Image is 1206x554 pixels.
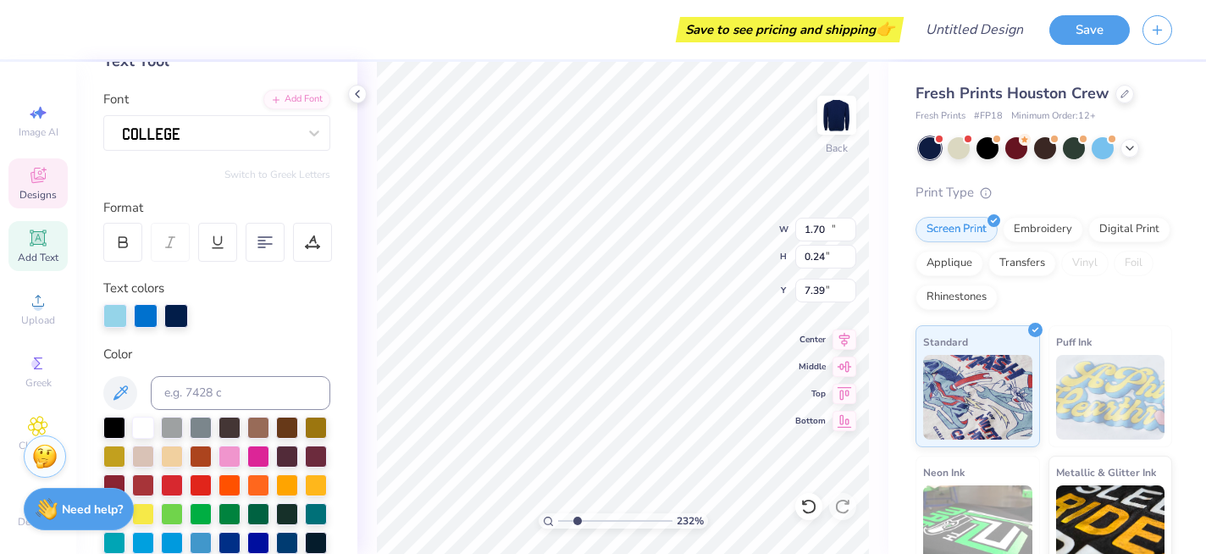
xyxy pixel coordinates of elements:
span: # FP18 [974,109,1003,124]
span: Center [795,334,826,346]
span: Decorate [18,515,58,529]
span: Clipart & logos [8,439,68,466]
div: Digital Print [1088,217,1170,242]
div: Foil [1114,251,1153,276]
div: Vinyl [1061,251,1109,276]
div: Save to see pricing and shipping [680,17,899,42]
div: Add Font [263,90,330,109]
span: Greek [25,376,52,390]
label: Font [103,90,129,109]
span: Bottom [795,415,826,427]
span: Designs [19,188,57,202]
button: Save [1049,15,1130,45]
strong: Need help? [62,501,123,518]
img: Back [820,98,854,132]
div: Screen Print [916,217,998,242]
button: Switch to Greek Letters [224,168,330,181]
span: Metallic & Glitter Ink [1056,463,1156,481]
span: Top [795,388,826,400]
input: e.g. 7428 c [151,376,330,410]
span: Upload [21,313,55,327]
div: Format [103,198,332,218]
span: Minimum Order: 12 + [1011,109,1096,124]
div: Applique [916,251,983,276]
div: Print Type [916,183,1172,202]
div: Back [826,141,848,156]
span: Fresh Prints Houston Crew [916,83,1109,103]
span: Standard [923,333,968,351]
span: 232 % [677,513,704,529]
img: Puff Ink [1056,355,1165,440]
span: 👉 [876,19,894,39]
div: Color [103,345,330,364]
img: Standard [923,355,1032,440]
div: Rhinestones [916,285,998,310]
span: Fresh Prints [916,109,965,124]
label: Text colors [103,279,164,298]
div: Text Tool [103,50,330,73]
span: Neon Ink [923,463,965,481]
span: Add Text [18,251,58,264]
div: Transfers [988,251,1056,276]
div: Embroidery [1003,217,1083,242]
span: Puff Ink [1056,333,1092,351]
input: Untitled Design [912,13,1037,47]
span: Image AI [19,125,58,139]
span: Middle [795,361,826,373]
